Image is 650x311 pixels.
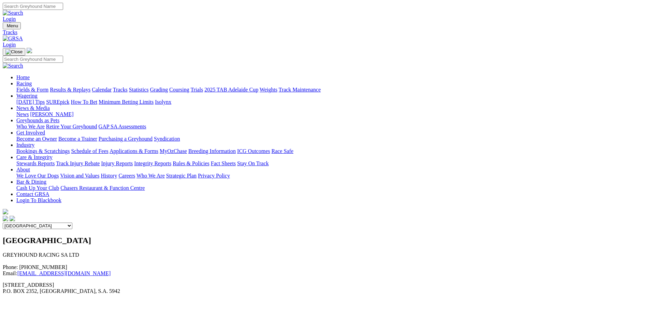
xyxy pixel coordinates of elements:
[3,10,23,16] img: Search
[279,87,321,93] a: Track Maintenance
[16,185,59,191] a: Cash Up Your Club
[16,81,32,86] a: Racing
[58,136,97,142] a: Become a Trainer
[16,124,45,129] a: Who We Are
[16,167,30,172] a: About
[3,216,8,221] img: facebook.svg
[16,111,647,117] div: News & Media
[16,179,46,185] a: Bar & Dining
[99,99,154,105] a: Minimum Betting Limits
[27,48,32,53] img: logo-grsa-white.png
[3,252,647,277] p: GREYHOUND RACING SA LTD Phone: [PHONE_NUMBER] Email:
[3,22,21,29] button: Toggle navigation
[155,99,171,105] a: Isolynx
[16,117,59,123] a: Greyhounds as Pets
[3,48,25,56] button: Toggle navigation
[56,160,100,166] a: Track Injury Rebate
[110,148,158,154] a: Applications & Forms
[101,160,133,166] a: Injury Reports
[16,136,57,142] a: Become an Owner
[118,173,135,179] a: Careers
[150,87,168,93] a: Grading
[99,124,146,129] a: GAP SA Assessments
[237,160,269,166] a: Stay On Track
[3,282,647,294] p: [STREET_ADDRESS] P.O. BOX 2352, [GEOGRAPHIC_DATA], S.A. 5942
[10,216,15,221] img: twitter.svg
[71,148,108,154] a: Schedule of Fees
[60,173,99,179] a: Vision and Values
[16,111,29,117] a: News
[3,42,16,47] a: Login
[271,148,293,154] a: Race Safe
[5,49,23,55] img: Close
[16,160,55,166] a: Stewards Reports
[211,160,236,166] a: Fact Sheets
[46,99,69,105] a: SUREpick
[3,236,647,245] h2: [GEOGRAPHIC_DATA]
[204,87,258,93] a: 2025 TAB Adelaide Cup
[16,173,647,179] div: About
[16,124,647,130] div: Greyhounds as Pets
[16,142,34,148] a: Industry
[16,148,70,154] a: Bookings & Scratchings
[92,87,112,93] a: Calendar
[71,99,98,105] a: How To Bet
[16,148,647,154] div: Industry
[101,173,117,179] a: History
[3,36,23,42] img: GRSA
[16,87,647,93] div: Racing
[3,29,647,36] a: Tracks
[16,74,30,80] a: Home
[166,173,197,179] a: Strategic Plan
[16,87,48,93] a: Fields & Form
[3,3,63,10] input: Search
[237,148,270,154] a: ICG Outcomes
[3,209,8,214] img: logo-grsa-white.png
[30,111,73,117] a: [PERSON_NAME]
[160,148,187,154] a: MyOzChase
[169,87,189,93] a: Coursing
[3,63,23,69] img: Search
[17,270,111,276] a: [EMAIL_ADDRESS][DOMAIN_NAME]
[16,173,59,179] a: We Love Our Dogs
[16,105,50,111] a: News & Media
[173,160,210,166] a: Rules & Policies
[16,99,45,105] a: [DATE] Tips
[16,160,647,167] div: Care & Integrity
[50,87,90,93] a: Results & Replays
[7,23,18,28] span: Menu
[16,197,61,203] a: Login To Blackbook
[129,87,149,93] a: Statistics
[198,173,230,179] a: Privacy Policy
[154,136,180,142] a: Syndication
[16,93,38,99] a: Wagering
[16,136,647,142] div: Get Involved
[188,148,236,154] a: Breeding Information
[46,124,97,129] a: Retire Your Greyhound
[60,185,145,191] a: Chasers Restaurant & Function Centre
[99,136,153,142] a: Purchasing a Greyhound
[16,191,49,197] a: Contact GRSA
[260,87,277,93] a: Weights
[16,185,647,191] div: Bar & Dining
[113,87,128,93] a: Tracks
[136,173,165,179] a: Who We Are
[3,16,16,22] a: Login
[16,130,45,136] a: Get Involved
[134,160,171,166] a: Integrity Reports
[16,99,647,105] div: Wagering
[3,56,63,63] input: Search
[16,154,53,160] a: Care & Integrity
[190,87,203,93] a: Trials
